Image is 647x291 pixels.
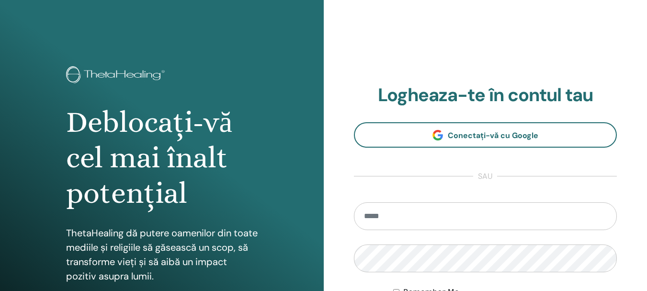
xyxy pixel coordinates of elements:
[448,130,538,140] span: Conectați-vă cu Google
[473,171,497,182] span: sau
[66,226,258,283] p: ThetaHealing dă putere oamenilor din toate mediile și religiile să găsească un scop, să transform...
[66,105,258,211] h1: Deblocați-vă cel mai înalt potențial
[354,122,617,148] a: Conectați-vă cu Google
[354,84,617,106] h2: Logheaza-te în contul tau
